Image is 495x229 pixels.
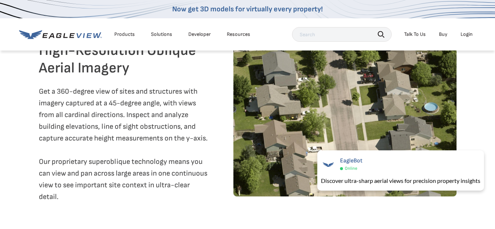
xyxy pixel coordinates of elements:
span: EagleBot [340,157,362,164]
a: Now get 3D models for virtually every property! [172,5,323,14]
div: Products [114,31,135,38]
img: EagleBot [321,157,336,172]
input: Search [292,27,392,42]
span: Online [345,166,357,171]
div: Login [461,31,473,38]
a: Developer [188,31,211,38]
a: Buy [439,31,447,38]
div: Resources [227,31,250,38]
div: Solutions [151,31,172,38]
p: Get a 360-degree view of sites and structures with imagery captured at a 45-degree angle, with vi... [39,86,210,203]
div: Talk To Us [404,31,426,38]
div: Discover ultra-sharp aerial views for precision property insights [321,176,480,185]
h2: High-Resolution Oblique Aerial Imagery [39,42,210,77]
